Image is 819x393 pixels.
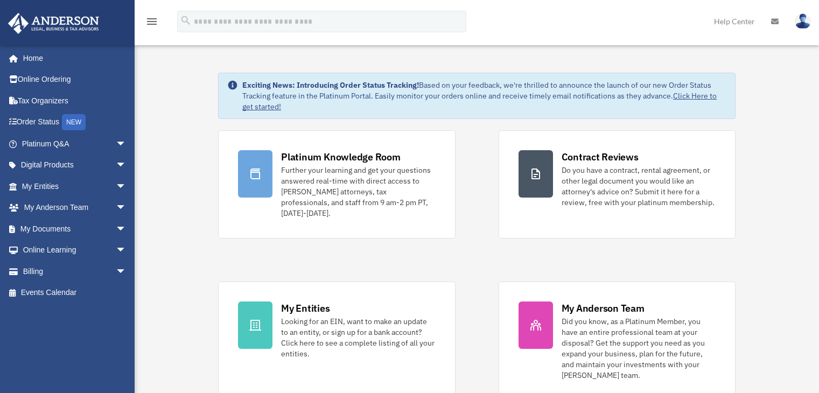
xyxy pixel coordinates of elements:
a: Events Calendar [8,282,143,304]
strong: Exciting News: Introducing Order Status Tracking! [242,80,419,90]
a: Online Learningarrow_drop_down [8,240,143,261]
a: My Documentsarrow_drop_down [8,218,143,240]
img: User Pic [795,13,811,29]
a: menu [145,19,158,28]
span: arrow_drop_down [116,261,137,283]
span: arrow_drop_down [116,133,137,155]
span: arrow_drop_down [116,218,137,240]
span: arrow_drop_down [116,197,137,219]
div: Platinum Knowledge Room [281,150,401,164]
img: Anderson Advisors Platinum Portal [5,13,102,34]
a: Digital Productsarrow_drop_down [8,155,143,176]
span: arrow_drop_down [116,155,137,177]
a: My Entitiesarrow_drop_down [8,176,143,197]
div: Did you know, as a Platinum Member, you have an entire professional team at your disposal? Get th... [562,316,716,381]
div: Based on your feedback, we're thrilled to announce the launch of our new Order Status Tracking fe... [242,80,726,112]
div: Looking for an EIN, want to make an update to an entity, or sign up for a bank account? Click her... [281,316,435,359]
span: arrow_drop_down [116,176,137,198]
a: Tax Organizers [8,90,143,111]
a: Order StatusNEW [8,111,143,134]
div: My Anderson Team [562,301,645,315]
a: Platinum Q&Aarrow_drop_down [8,133,143,155]
a: My Anderson Teamarrow_drop_down [8,197,143,219]
a: Home [8,47,137,69]
a: Click Here to get started! [242,91,717,111]
a: Platinum Knowledge Room Further your learning and get your questions answered real-time with dire... [218,130,455,238]
div: My Entities [281,301,330,315]
a: Contract Reviews Do you have a contract, rental agreement, or other legal document you would like... [499,130,736,238]
a: Online Ordering [8,69,143,90]
i: menu [145,15,158,28]
div: Do you have a contract, rental agreement, or other legal document you would like an attorney's ad... [562,165,716,208]
div: Contract Reviews [562,150,639,164]
span: arrow_drop_down [116,240,137,262]
div: NEW [62,114,86,130]
a: Billingarrow_drop_down [8,261,143,282]
div: Further your learning and get your questions answered real-time with direct access to [PERSON_NAM... [281,165,435,219]
i: search [180,15,192,26]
